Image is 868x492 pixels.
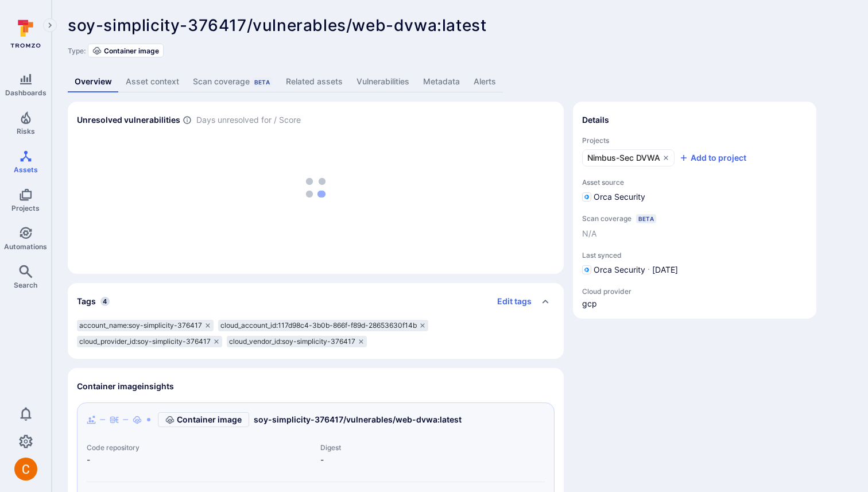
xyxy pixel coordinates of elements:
a: Asset context [119,71,186,92]
i: Expand navigation menu [46,21,54,30]
a: Alerts [467,71,503,92]
a: Overview [68,71,119,92]
span: Search [14,281,37,289]
div: Orca Security [582,191,645,203]
span: Assets [14,165,38,174]
div: cloud_account_id:117d98c4-3b0b-866f-f89d-28653630f14b [218,320,428,331]
span: Automations [4,242,47,251]
span: Container image [104,47,159,55]
span: Code repository [87,443,311,452]
span: N/A [582,228,596,239]
span: - [320,454,545,466]
span: Projects [11,204,40,212]
span: cloud_provider_id:soy-simplicity-376417 [79,337,211,346]
div: account_name:soy-simplicity-376417 [77,320,214,331]
div: Camilo Rivera [14,458,37,481]
button: Add to project [679,152,746,164]
h2: Unresolved vulnerabilities [77,114,180,126]
p: · [648,264,650,276]
span: Days unresolved for / Score [196,114,301,126]
h2: Container image insights [77,381,174,392]
span: Container image [177,414,242,425]
span: Scan coverage [582,214,631,223]
div: cloud_vendor_id:soy-simplicity-376417 [227,336,367,347]
span: cloud_vendor_id:soy-simplicity-376417 [229,337,355,346]
button: Expand navigation menu [43,18,57,32]
a: Related assets [279,71,350,92]
span: Last synced [582,251,807,259]
span: 4 [100,297,110,306]
div: Scan coverage [193,76,272,87]
button: Edit tags [488,292,532,311]
span: gcp [582,298,631,309]
a: Metadata [416,71,467,92]
div: Asset tabs [68,71,852,92]
div: Collapse tags [68,283,564,320]
span: Asset source [582,178,807,187]
span: Nimbus-Sec DVWA [587,152,660,164]
span: soy-simplicity-376417/vulnerables/web-dvwa:latest [68,16,486,35]
img: ACg8ocJuq_DPPTkXyD9OlTnVLvDrpObecjcADscmEHLMiTyEnTELew=s96-c [14,458,37,481]
span: Digest [320,443,545,452]
span: [DATE] [652,264,678,276]
div: Beta [252,78,272,87]
span: Number of vulnerabilities in status ‘Open’ ‘Triaged’ and ‘In process’ divided by score and scanne... [183,114,192,126]
h2: Tags [77,296,96,307]
span: - [87,454,311,466]
span: Orca Security [594,264,645,276]
span: Cloud provider [582,287,631,296]
h2: Details [582,114,609,126]
span: cloud_account_id:117d98c4-3b0b-866f-f89d-28653630f14b [220,321,417,330]
a: soy-simplicity-376417/vulnerables/web-dvwa:latest [254,414,462,425]
div: Beta [636,214,656,223]
span: Risks [17,127,35,135]
span: account_name:soy-simplicity-376417 [79,321,202,330]
a: Vulnerabilities [350,71,416,92]
span: Type: [68,47,86,55]
span: Dashboards [5,88,46,97]
div: cloud_provider_id:soy-simplicity-376417 [77,336,222,347]
span: Projects [582,136,807,145]
a: Nimbus-Sec DVWA [582,149,675,166]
